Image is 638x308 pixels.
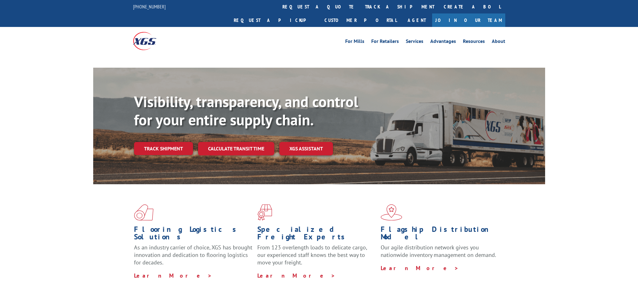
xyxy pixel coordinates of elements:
[257,244,376,272] p: From 123 overlength loads to delicate cargo, our experienced staff knows the best way to move you...
[320,13,401,27] a: Customer Portal
[134,142,193,155] a: Track shipment
[134,92,358,129] b: Visibility, transparency, and control for your entire supply chain.
[279,142,333,155] a: XGS ASSISTANT
[430,39,456,46] a: Advantages
[492,39,505,46] a: About
[381,204,402,221] img: xgs-icon-flagship-distribution-model-red
[198,142,274,155] a: Calculate transit time
[257,272,335,279] a: Learn More >
[134,226,253,244] h1: Flooring Logistics Solutions
[371,39,399,46] a: For Retailers
[381,244,496,258] span: Our agile distribution network gives you nationwide inventory management on demand.
[345,39,364,46] a: For Mills
[133,3,166,10] a: [PHONE_NUMBER]
[381,264,459,272] a: Learn More >
[401,13,432,27] a: Agent
[257,204,272,221] img: xgs-icon-focused-on-flooring-red
[432,13,505,27] a: Join Our Team
[257,226,376,244] h1: Specialized Freight Experts
[229,13,320,27] a: Request a pickup
[381,226,499,244] h1: Flagship Distribution Model
[406,39,423,46] a: Services
[134,272,212,279] a: Learn More >
[134,244,252,266] span: As an industry carrier of choice, XGS has brought innovation and dedication to flooring logistics...
[463,39,485,46] a: Resources
[134,204,153,221] img: xgs-icon-total-supply-chain-intelligence-red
